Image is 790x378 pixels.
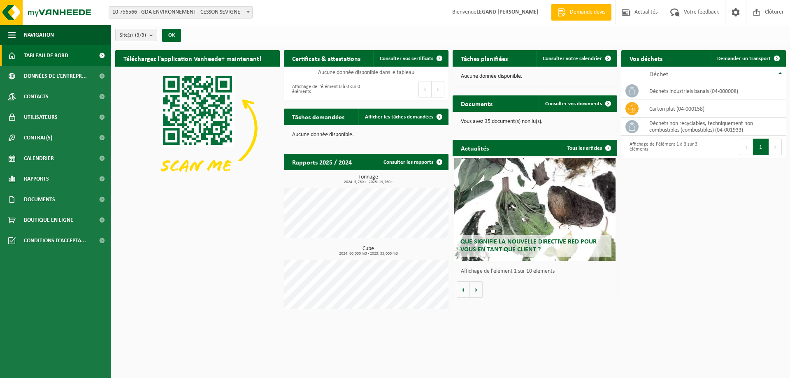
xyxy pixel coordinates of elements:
td: déchets industriels banals (04-000008) [643,82,786,100]
span: 10-756566 - GDA ENVIRONNEMENT - CESSON SEVIGNE [109,7,252,18]
span: Données de l'entrepr... [24,66,87,86]
span: Rapports [24,169,49,189]
strong: LEGAND [PERSON_NAME] [476,9,539,15]
a: Afficher les tâches demandées [358,109,448,125]
span: Boutique en ligne [24,210,73,230]
a: Demander un transport [711,50,785,67]
p: Affichage de l'élément 1 sur 10 éléments [461,269,613,274]
span: Tableau de bord [24,45,68,66]
span: Déchet [649,71,668,78]
span: Afficher les tâches demandées [365,114,433,120]
button: Vorige [457,281,470,298]
a: Demande devis [551,4,611,21]
div: Affichage de l'élément 0 à 0 sur 0 éléments [288,80,362,98]
button: OK [162,29,181,42]
span: Conditions d'accepta... [24,230,86,251]
button: Site(s)(3/3) [115,29,157,41]
span: Contacts [24,86,49,107]
h2: Rapports 2025 / 2024 [284,154,360,170]
h2: Tâches planifiées [453,50,516,66]
span: Utilisateurs [24,107,58,128]
button: 1 [753,139,769,155]
button: Next [432,81,444,97]
div: Affichage de l'élément 1 à 3 sur 3 éléments [625,138,699,156]
button: Previous [418,81,432,97]
span: 2024: 60,000 m3 - 2025: 55,000 m3 [288,252,448,256]
span: Contrat(s) [24,128,52,148]
span: Consulter votre calendrier [543,56,602,61]
a: Consulter les rapports [377,154,448,170]
h3: Cube [288,246,448,256]
span: 2024: 5,760 t - 2025: 19,760 t [288,180,448,184]
a: Tous les articles [561,140,616,156]
span: Demander un transport [717,56,771,61]
a: Consulter votre calendrier [536,50,616,67]
span: Consulter vos documents [545,101,602,107]
p: Aucune donnée disponible. [461,74,609,79]
h2: Téléchargez l'application Vanheede+ maintenant! [115,50,270,66]
a: Consulter vos certificats [373,50,448,67]
span: Navigation [24,25,54,45]
h3: Tonnage [288,174,448,184]
button: Volgende [470,281,483,298]
span: Que signifie la nouvelle directive RED pour vous en tant que client ? [460,239,597,253]
img: Download de VHEPlus App [115,67,280,190]
span: Consulter vos certificats [380,56,433,61]
count: (3/3) [135,32,146,38]
p: Vous avez 35 document(s) non lu(s). [461,119,609,125]
h2: Vos déchets [621,50,671,66]
td: carton plat (04-000158) [643,100,786,118]
a: Que signifie la nouvelle directive RED pour vous en tant que client ? [454,158,616,261]
span: Demande devis [568,8,607,16]
h2: Certificats & attestations [284,50,369,66]
td: déchets non recyclables, techniquement non combustibles (combustibles) (04-001933) [643,118,786,136]
h2: Documents [453,95,501,111]
h2: Actualités [453,140,497,156]
span: 10-756566 - GDA ENVIRONNEMENT - CESSON SEVIGNE [109,6,253,19]
a: Consulter vos documents [539,95,616,112]
td: Aucune donnée disponible dans le tableau [284,67,448,78]
span: Site(s) [120,29,146,42]
button: Previous [740,139,753,155]
h2: Tâches demandées [284,109,353,125]
span: Calendrier [24,148,54,169]
button: Next [769,139,782,155]
p: Aucune donnée disponible. [292,132,440,138]
span: Documents [24,189,55,210]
